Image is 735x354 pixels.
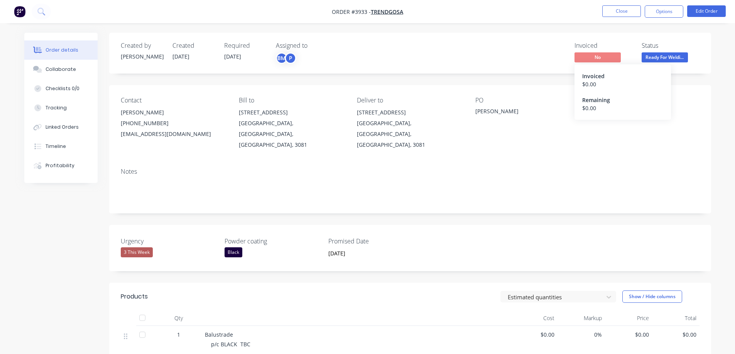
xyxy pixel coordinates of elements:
button: Show / Hide columns [622,290,682,303]
button: Timeline [24,137,98,156]
div: Assigned to [276,42,353,49]
span: 1 [177,331,180,339]
div: Contact [121,97,226,104]
div: [GEOGRAPHIC_DATA], [GEOGRAPHIC_DATA], [GEOGRAPHIC_DATA], 3081 [357,118,463,150]
div: Invoiced [574,42,632,49]
div: Timeline [46,143,66,150]
div: Tracking [46,104,67,111]
div: Collaborate [46,66,76,73]
div: Required [224,42,267,49]
span: Ready For Weldi... [642,52,688,62]
div: [PERSON_NAME] [475,107,572,118]
div: Markup [558,310,605,326]
button: Checklists 0/0 [24,79,98,98]
div: Black [225,247,242,257]
button: Close [602,5,641,17]
span: Order #3933 - [332,8,371,15]
div: [GEOGRAPHIC_DATA], [GEOGRAPHIC_DATA], [GEOGRAPHIC_DATA], 3081 [239,118,345,150]
span: $0.00 [655,331,696,339]
button: Tracking [24,98,98,117]
button: Ready For Weldi... [642,52,688,64]
div: Cost [510,310,558,326]
div: [STREET_ADDRESS][GEOGRAPHIC_DATA], [GEOGRAPHIC_DATA], [GEOGRAPHIC_DATA], 3081 [239,107,345,150]
div: P [285,52,296,64]
div: [PERSON_NAME] [121,52,163,60]
button: Edit Order [687,5,726,17]
span: $0.00 [608,331,649,339]
div: Bill to [239,97,345,104]
span: $0.00 [514,331,555,339]
div: [PERSON_NAME] [121,107,226,118]
span: [DATE] [224,53,241,60]
div: 3 This Week [121,247,153,257]
span: [DATE] [172,53,189,60]
span: No [574,52,621,62]
span: Balustrade [205,331,233,338]
div: [STREET_ADDRESS] [357,107,463,118]
div: BM [276,52,287,64]
div: Linked Orders [46,124,79,131]
label: Promised Date [328,237,425,246]
div: [PHONE_NUMBER] [121,118,226,129]
div: Qty [155,310,202,326]
div: Remaining [582,96,663,104]
div: [STREET_ADDRESS] [239,107,345,118]
div: Created [172,42,215,49]
button: Order details [24,40,98,60]
div: Checklists 0/0 [46,85,79,92]
span: 0% [561,331,602,339]
button: Linked Orders [24,117,98,137]
button: Collaborate [24,60,98,79]
div: PO [475,97,581,104]
div: Notes [121,168,700,175]
input: Enter date [323,248,419,259]
div: Invoiced [582,72,663,80]
span: p/c BLACK TBC [211,341,250,348]
label: Urgency [121,237,217,246]
img: Factory [14,6,25,17]
div: Created by [121,42,163,49]
label: Powder coating [225,237,321,246]
div: Price [605,310,652,326]
button: Profitability [24,156,98,175]
a: Trendgosa [371,8,403,15]
div: Profitability [46,162,74,169]
div: [PERSON_NAME][PHONE_NUMBER][EMAIL_ADDRESS][DOMAIN_NAME] [121,107,226,139]
div: Status [642,42,700,49]
div: $ 0.00 [582,104,663,112]
button: BMP [276,52,296,64]
div: $ 0.00 [582,80,663,88]
div: Order details [46,47,78,54]
div: Products [121,292,148,301]
div: Total [652,310,700,326]
div: [EMAIL_ADDRESS][DOMAIN_NAME] [121,129,226,139]
div: [STREET_ADDRESS][GEOGRAPHIC_DATA], [GEOGRAPHIC_DATA], [GEOGRAPHIC_DATA], 3081 [357,107,463,150]
button: Options [645,5,683,18]
div: Deliver to [357,97,463,104]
